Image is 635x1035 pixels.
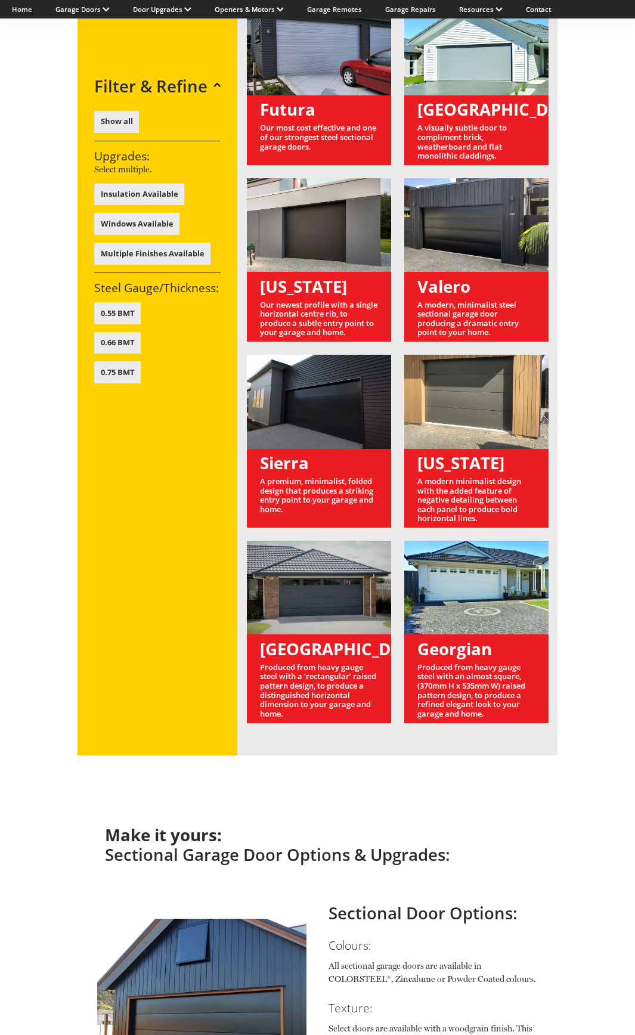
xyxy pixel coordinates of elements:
a: Resources [459,5,503,14]
h3: Texture: [329,1001,538,1015]
button: Insulation Available [94,184,184,206]
a: Contact [526,5,551,14]
button: 0.55 BMT [94,302,141,324]
h3: Steel Gauge/Thickness: [94,281,220,295]
h2: Sectional Garage Door Options & Upgrades: [105,825,531,864]
p: All sectional garage doors are available in COLORSTEEL®, Zincalume or Powder Coated colours. [329,959,538,986]
a: Door Upgrades [133,5,191,14]
strong: Make it yours: [105,823,222,846]
a: Garage Remotes [307,5,362,14]
button: 0.66 BMT [94,332,141,354]
button: Show all [94,111,139,133]
p: Select multiple. [94,163,220,176]
h2: Sectional Door Options: [329,903,538,923]
h3: Upgrades: [94,149,220,163]
a: Openers & Motors [215,5,284,14]
button: 0.75 BMT [94,361,141,383]
button: Windows Available [94,213,179,235]
h3: Colours: [329,938,538,952]
button: Multiple Finishes Available [94,243,210,265]
h2: Filter & Refine [94,76,207,96]
a: Home [12,5,32,14]
a: Garage Doors [55,5,110,14]
a: Garage Repairs [385,5,436,14]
